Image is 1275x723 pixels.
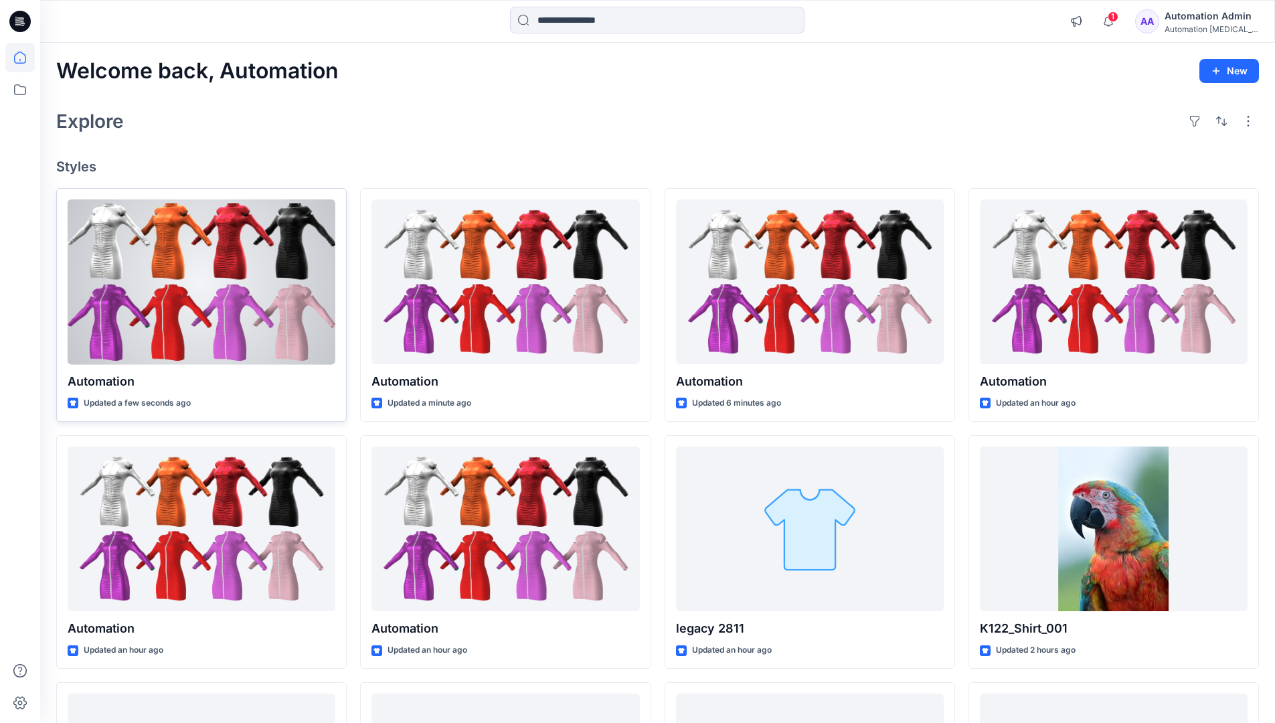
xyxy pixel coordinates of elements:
div: AA [1135,9,1159,33]
p: Automation [68,372,335,391]
div: Automation Admin [1165,8,1258,24]
p: Updated a few seconds ago [84,396,191,410]
h4: Styles [56,159,1259,175]
a: Automation [371,199,639,365]
p: legacy 2811 [676,619,944,638]
p: Updated an hour ago [692,643,772,657]
p: Automation [371,619,639,638]
h2: Welcome back, Automation [56,59,339,84]
a: Automation [68,447,335,612]
p: Automation [371,372,639,391]
p: Updated 6 minutes ago [692,396,781,410]
p: Automation [68,619,335,638]
a: legacy 2811 [676,447,944,612]
a: Automation [68,199,335,365]
p: Updated a minute ago [388,396,471,410]
a: Automation [371,447,639,612]
a: Automation [980,199,1248,365]
button: New [1199,59,1259,83]
span: 1 [1108,11,1118,22]
p: K122_Shirt_001 [980,619,1248,638]
a: K122_Shirt_001 [980,447,1248,612]
p: Updated an hour ago [84,643,163,657]
p: Updated an hour ago [996,396,1076,410]
p: Updated an hour ago [388,643,467,657]
p: Updated 2 hours ago [996,643,1076,657]
a: Automation [676,199,944,365]
div: Automation [MEDICAL_DATA]... [1165,24,1258,34]
p: Automation [980,372,1248,391]
h2: Explore [56,110,124,132]
p: Automation [676,372,944,391]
